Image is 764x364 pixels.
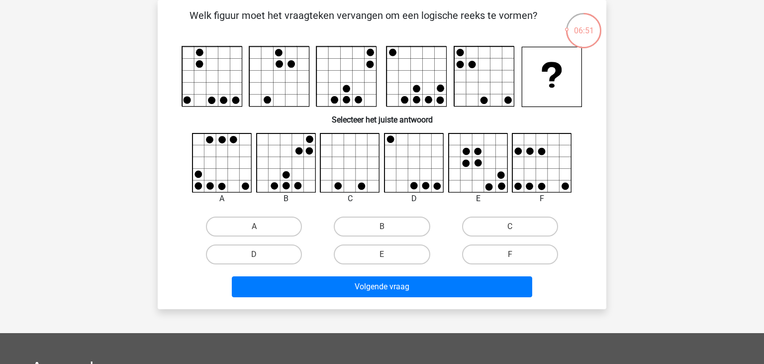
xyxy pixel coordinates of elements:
[185,193,260,205] div: A
[565,12,602,37] div: 06:51
[377,193,452,205] div: D
[174,8,553,38] p: Welk figuur moet het vraagteken vervangen om een logische reeks te vormen?
[441,193,516,205] div: E
[462,217,558,237] label: C
[174,107,590,124] h6: Selecteer het juiste antwoord
[334,244,430,264] label: E
[232,276,533,297] button: Volgende vraag
[206,217,302,237] label: A
[504,193,579,205] div: F
[249,193,324,205] div: B
[312,193,387,205] div: C
[462,244,558,264] label: F
[206,244,302,264] label: D
[334,217,430,237] label: B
